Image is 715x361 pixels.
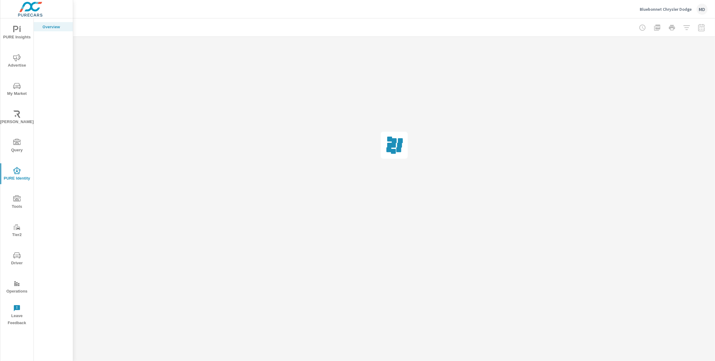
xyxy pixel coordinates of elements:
span: Advertise [2,54,32,69]
span: Driver [2,252,32,267]
span: Operations [2,280,32,295]
p: Overview [42,24,68,30]
span: PURE Identity [2,167,32,182]
div: nav menu [0,18,33,329]
span: Tier2 [2,223,32,239]
div: MD [697,4,708,15]
p: Bluebonnet Chrysler Dodge [640,6,692,12]
div: Overview [34,22,73,31]
span: Query [2,139,32,154]
span: My Market [2,82,32,97]
span: Leave Feedback [2,305,32,327]
span: PURE Insights [2,26,32,41]
span: [PERSON_NAME] [2,111,32,126]
span: Tools [2,195,32,210]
